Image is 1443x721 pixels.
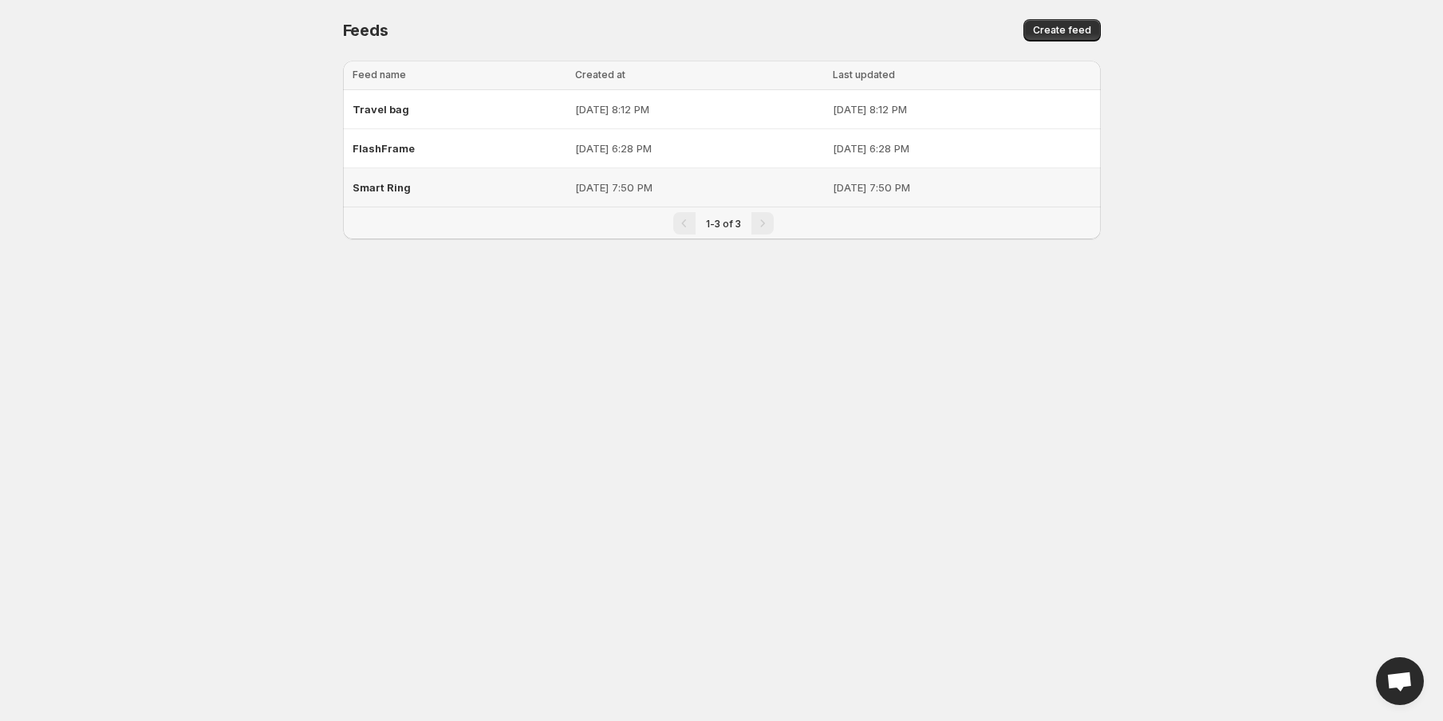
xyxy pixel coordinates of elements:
span: Feeds [343,21,388,40]
p: [DATE] 7:50 PM [833,179,1090,195]
p: [DATE] 8:12 PM [833,101,1090,117]
span: Last updated [833,69,895,81]
span: Created at [575,69,625,81]
p: [DATE] 6:28 PM [833,140,1090,156]
p: [DATE] 8:12 PM [575,101,824,117]
span: Travel bag [353,103,409,116]
button: Create feed [1023,19,1101,41]
span: FlashFrame [353,142,415,155]
span: Smart Ring [353,181,411,194]
span: Feed name [353,69,406,81]
nav: Pagination [343,207,1101,239]
a: Open chat [1376,657,1424,705]
span: Create feed [1033,24,1091,37]
p: [DATE] 6:28 PM [575,140,824,156]
p: [DATE] 7:50 PM [575,179,824,195]
span: 1-3 of 3 [706,218,741,230]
